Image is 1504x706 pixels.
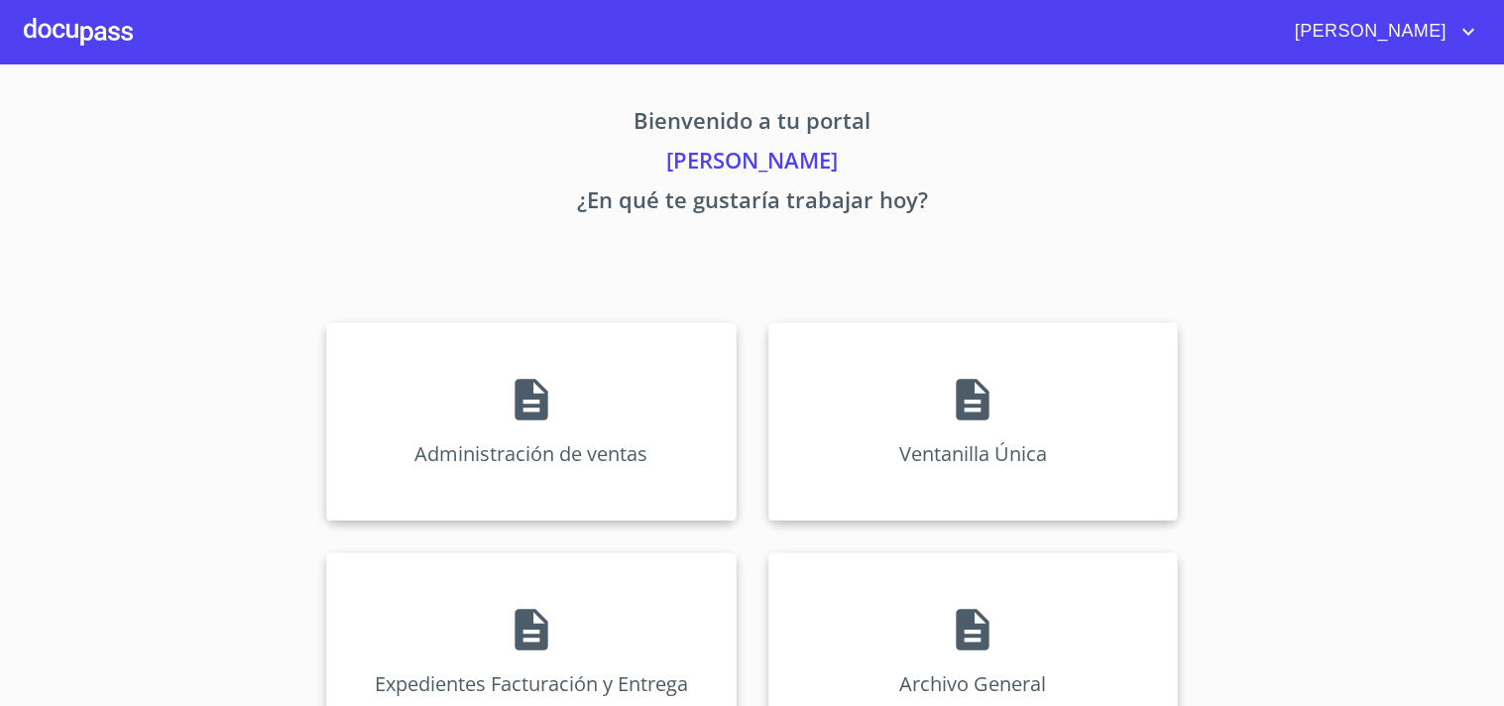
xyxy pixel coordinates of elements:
button: account of current user [1280,16,1480,48]
p: Bienvenido a tu portal [142,104,1363,144]
p: ¿En qué te gustaría trabajar hoy? [142,183,1363,223]
p: [PERSON_NAME] [142,144,1363,183]
p: Ventanilla Única [899,440,1047,467]
p: Administración de ventas [414,440,647,467]
p: Expedientes Facturación y Entrega [375,670,688,697]
span: [PERSON_NAME] [1280,16,1456,48]
p: Archivo General [899,670,1046,697]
